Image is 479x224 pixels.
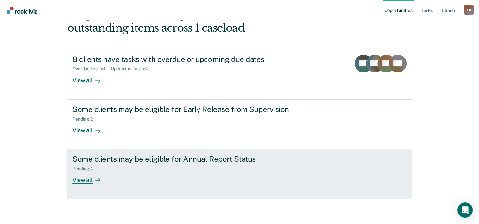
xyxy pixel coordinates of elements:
div: Some clients may be eligible for Early Release from Supervision [72,105,295,114]
a: 8 clients have tasks with overdue or upcoming due datesOverdue Tasks:4Upcoming Tasks:4View all [67,50,412,99]
button: Profile dropdown button [464,5,474,15]
div: 8 clients have tasks with overdue or upcoming due dates [72,55,295,64]
div: View all [72,121,108,134]
div: Some clients may be eligible for Annual Report Status [72,154,295,164]
img: Recidiviz [7,7,37,14]
a: Some clients may be eligible for Early Release from SupervisionPending:2View all [67,99,412,149]
div: Overdue Tasks : 4 [72,66,111,72]
div: Hi, [PERSON_NAME]. We’ve found some outstanding items across 1 caseload [67,9,343,34]
div: View all [72,171,108,184]
div: Open Intercom Messenger [457,202,473,218]
div: Y B [464,5,474,15]
div: View all [72,72,108,84]
div: Upcoming Tasks : 4 [111,66,153,72]
div: Pending : 2 [72,116,98,122]
a: Some clients may be eligible for Annual Report StatusPending:4View all [67,149,412,199]
div: Pending : 4 [72,166,98,171]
